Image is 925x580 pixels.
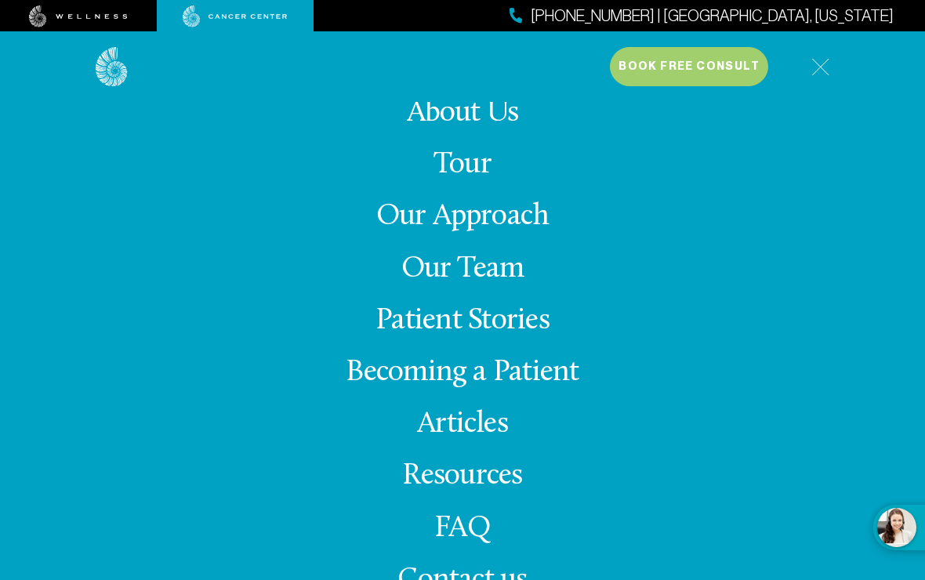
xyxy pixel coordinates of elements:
a: Our Approach [376,201,550,232]
span: [PHONE_NUMBER] | [GEOGRAPHIC_DATA], [US_STATE] [531,5,894,27]
a: Patient Stories [375,306,550,336]
a: [PHONE_NUMBER] | [GEOGRAPHIC_DATA], [US_STATE] [510,5,894,27]
a: Tour [433,150,492,180]
a: About Us [407,98,519,129]
a: Our Team [401,254,524,285]
img: cancer center [183,5,288,27]
button: Book Free Consult [610,47,768,86]
a: Becoming a Patient [346,357,579,388]
a: FAQ [434,513,491,544]
img: wellness [29,5,128,27]
img: logo [96,47,128,87]
a: Resources [402,461,522,491]
img: icon-hamburger [811,58,829,76]
a: Articles [417,409,508,440]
